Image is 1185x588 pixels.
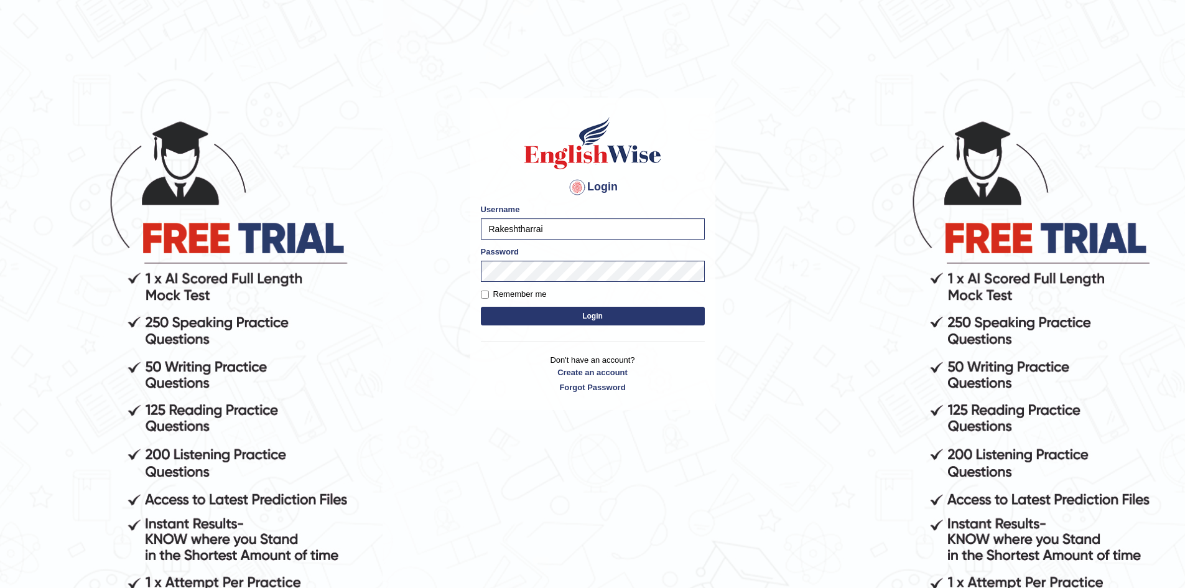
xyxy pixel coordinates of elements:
p: Don't have an account? [481,354,705,393]
img: Logo of English Wise sign in for intelligent practice with AI [522,115,664,171]
h4: Login [481,177,705,197]
input: Remember me [481,291,489,299]
label: Password [481,246,519,258]
label: Remember me [481,288,547,301]
button: Login [481,307,705,325]
label: Username [481,203,520,215]
a: Forgot Password [481,381,705,393]
a: Create an account [481,366,705,378]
